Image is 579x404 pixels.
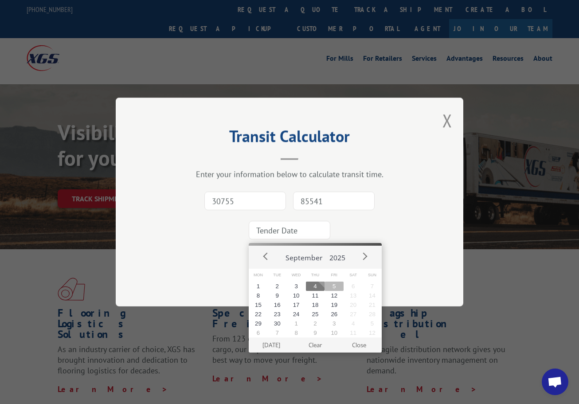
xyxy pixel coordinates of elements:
div: Enter your information below to calculate transit time. [160,169,419,179]
button: 5 [363,319,382,328]
button: 11 [306,291,325,300]
button: 3 [325,319,344,328]
span: Thu [306,269,325,282]
button: 29 [249,319,268,328]
span: Wed [287,269,306,282]
span: Sat [344,269,363,282]
button: 5 [325,282,344,291]
button: 24 [287,310,306,319]
input: Tender Date [249,221,330,239]
button: 26 [325,310,344,319]
button: 28 [363,310,382,319]
button: Close [337,337,381,353]
button: 19 [325,300,344,310]
button: 13 [344,291,363,300]
button: 21 [363,300,382,310]
button: Next [358,250,371,263]
button: 23 [268,310,287,319]
button: 20 [344,300,363,310]
button: 17 [287,300,306,310]
button: 2 [268,282,287,291]
button: 8 [287,328,306,337]
button: 1 [287,319,306,328]
button: Clear [293,337,337,353]
button: 30 [268,319,287,328]
button: 2 [306,319,325,328]
button: 10 [287,291,306,300]
button: 27 [344,310,363,319]
a: Open chat [542,369,568,395]
span: Tue [268,269,287,282]
button: 1 [249,282,268,291]
button: 2025 [326,246,349,266]
button: 6 [249,328,268,337]
button: September [282,246,326,266]
button: [DATE] [250,337,293,353]
span: Fri [325,269,344,282]
span: Sun [363,269,382,282]
button: 4 [306,282,325,291]
input: Origin Zip [204,192,286,210]
button: 9 [268,291,287,300]
button: 12 [325,291,344,300]
button: 14 [363,291,382,300]
button: 12 [363,328,382,337]
h2: Transit Calculator [160,130,419,147]
button: 3 [287,282,306,291]
span: Mon [249,269,268,282]
button: Prev [259,250,273,263]
button: 9 [306,328,325,337]
button: 25 [306,310,325,319]
button: 10 [325,328,344,337]
input: Dest. Zip [293,192,375,210]
button: 8 [249,291,268,300]
button: 22 [249,310,268,319]
button: 18 [306,300,325,310]
button: 16 [268,300,287,310]
button: 4 [344,319,363,328]
button: Close modal [442,109,452,132]
button: 6 [344,282,363,291]
button: 11 [344,328,363,337]
button: 7 [363,282,382,291]
button: 7 [268,328,287,337]
button: 15 [249,300,268,310]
